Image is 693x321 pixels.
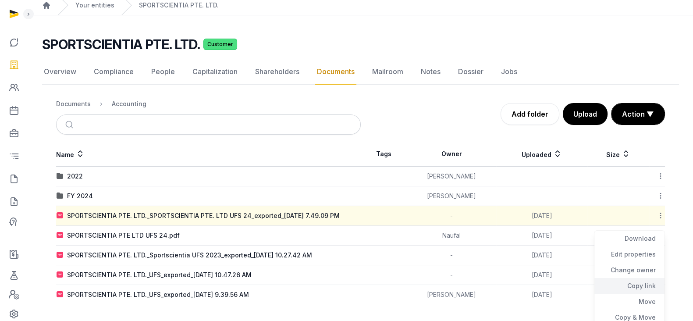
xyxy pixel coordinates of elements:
div: Documents [56,100,91,108]
div: Accounting [112,100,146,108]
a: Compliance [92,59,135,85]
div: SPORTSCIENTIA PTE. LTD._UFS_exported_[DATE] 9.39.56 AM [67,290,249,299]
div: Copy link [594,278,665,294]
button: Action ▼ [611,103,665,125]
div: Change owner [594,262,665,278]
span: [DATE] [531,232,552,239]
div: 2022 [67,172,83,181]
a: Notes [419,59,442,85]
a: Add folder [501,103,559,125]
a: People [149,59,177,85]
td: - [407,206,496,226]
button: Submit [60,115,81,134]
div: SPORTSCIENTIA PTE. LTD._SPORTSCIENTIA PTE. LTD UFS 24_exported_[DATE] 7.49.09 PM [67,211,340,220]
div: Edit properties [594,246,665,262]
div: Download [594,231,665,246]
a: Overview [42,59,78,85]
h2: SPORTSCIENTIA PTE. LTD. [42,36,200,52]
td: [PERSON_NAME] [407,285,496,305]
th: Owner [407,142,496,167]
a: SPORTSCIENTIA PTE. LTD. [139,1,219,10]
span: [DATE] [531,251,552,259]
span: [DATE] [531,271,552,278]
img: pdf.svg [57,271,64,278]
img: pdf.svg [57,232,64,239]
td: Naufal [407,226,496,246]
nav: Breadcrumb [56,93,361,114]
span: Customer [203,39,237,50]
img: pdf.svg [57,252,64,259]
a: Mailroom [370,59,405,85]
div: FY 2024 [67,192,93,200]
th: Tags [361,142,407,167]
th: Uploaded [496,142,587,167]
td: - [407,265,496,285]
td: [PERSON_NAME] [407,186,496,206]
a: Your entities [75,1,114,10]
img: pdf.svg [57,212,64,219]
a: Shareholders [253,59,301,85]
div: SPORTSCIENTIA PTE LTD UFS 24.pdf [67,231,180,240]
img: pdf.svg [57,291,64,298]
td: 307.36 kB [587,226,649,246]
div: SPORTSCIENTIA PTE. LTD._Sportscientia UFS 2023_exported_[DATE] 10.27.42 AM [67,251,312,260]
span: [DATE] [531,212,552,219]
div: SPORTSCIENTIA PTE. LTD._UFS_exported_[DATE] 10.47.26 AM [67,271,252,279]
span: [DATE] [531,291,552,298]
a: Jobs [499,59,519,85]
img: folder.svg [57,193,64,200]
th: Name [56,142,361,167]
button: Upload [563,103,608,125]
td: - [407,246,496,265]
a: Dossier [456,59,485,85]
td: [PERSON_NAME] [407,167,496,186]
img: folder.svg [57,173,64,180]
a: Documents [315,59,356,85]
a: Capitalization [191,59,239,85]
nav: Tabs [42,59,679,85]
div: Move [594,294,665,310]
th: Size [587,142,649,167]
